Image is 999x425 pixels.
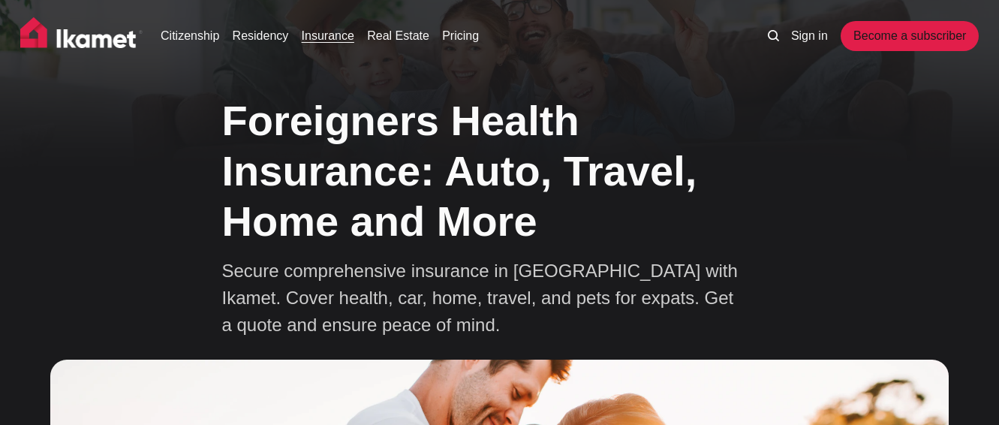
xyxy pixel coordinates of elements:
[233,27,289,45] a: Residency
[841,21,979,51] a: Become a subscriber
[222,95,778,247] h1: Foreigners Health Insurance: Auto, Travel, Home and More
[302,27,354,45] a: Insurance
[791,27,828,45] a: Sign in
[161,27,219,45] a: Citizenship
[367,27,429,45] a: Real Estate
[20,17,143,55] img: Ikamet home
[442,27,479,45] a: Pricing
[222,258,748,339] p: Secure comprehensive insurance in [GEOGRAPHIC_DATA] with Ikamet. Cover health, car, home, travel,...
